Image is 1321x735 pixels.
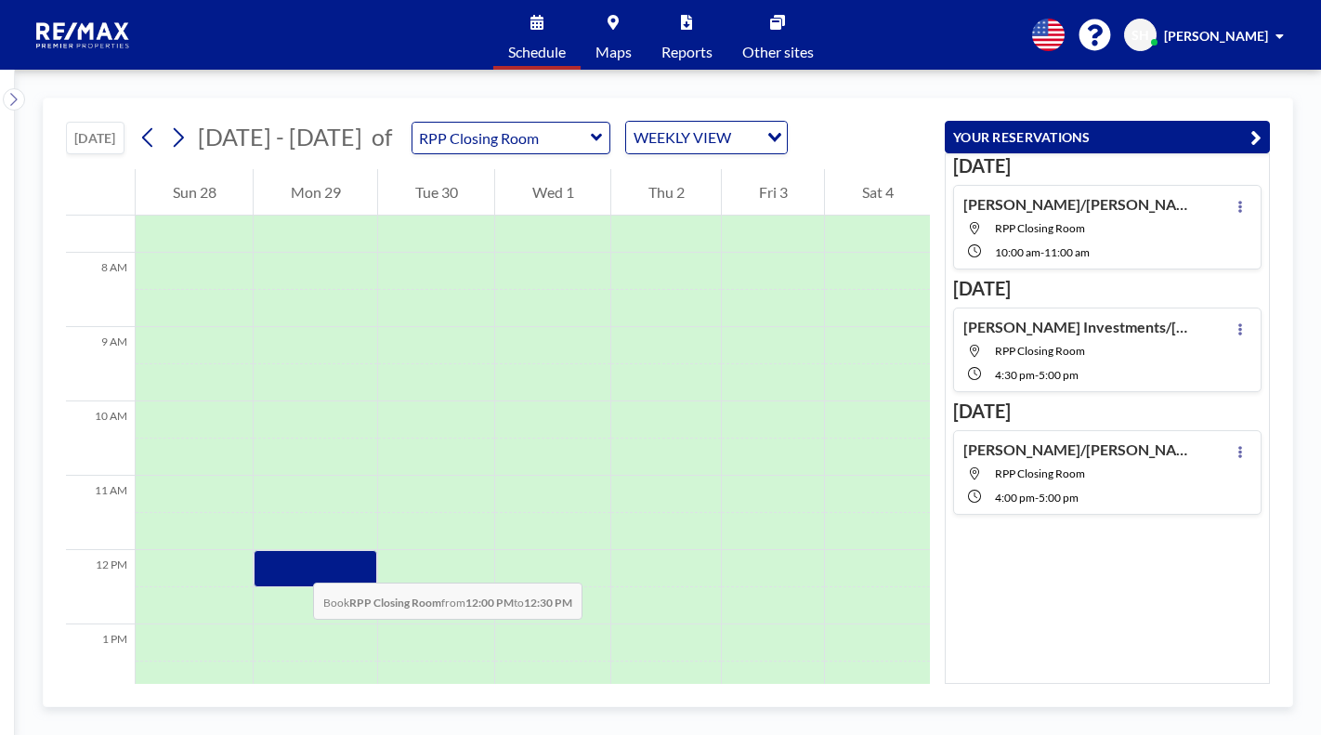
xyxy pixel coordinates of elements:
[313,583,582,620] span: Book from to
[1040,245,1044,259] span: -
[1039,491,1079,505] span: 5:00 PM
[1044,245,1090,259] span: 11:00 AM
[66,624,135,699] div: 1 PM
[995,491,1035,505] span: 4:00 PM
[372,123,392,151] span: of
[995,221,1085,235] span: RPP Closing Room
[626,122,787,153] div: Search for option
[995,368,1035,382] span: 4:30 PM
[595,45,632,59] span: Maps
[66,550,135,624] div: 12 PM
[953,277,1262,300] h3: [DATE]
[524,596,572,610] b: 12:30 PM
[66,327,135,401] div: 9 AM
[945,121,1270,153] button: YOUR RESERVATIONS
[611,169,721,216] div: Thu 2
[30,17,137,54] img: organization-logo
[737,125,756,150] input: Search for option
[722,169,824,216] div: Fri 3
[66,401,135,476] div: 10 AM
[953,154,1262,177] h3: [DATE]
[661,45,713,59] span: Reports
[1131,27,1149,44] span: SH
[1035,491,1039,505] span: -
[508,45,566,59] span: Schedule
[136,169,253,216] div: Sun 28
[66,122,124,154] button: [DATE]
[963,318,1196,336] h4: [PERSON_NAME] Investments/[PERSON_NAME]-[STREET_ADDRESS][PERSON_NAME]-[PERSON_NAME]
[495,169,610,216] div: Wed 1
[1164,28,1268,44] span: [PERSON_NAME]
[66,253,135,327] div: 8 AM
[995,344,1085,358] span: RPP Closing Room
[378,169,494,216] div: Tue 30
[630,125,735,150] span: WEEKLY VIEW
[66,178,135,253] div: 7 AM
[1039,368,1079,382] span: 5:00 PM
[995,466,1085,480] span: RPP Closing Room
[66,476,135,550] div: 11 AM
[995,245,1040,259] span: 10:00 AM
[198,123,362,151] span: [DATE] - [DATE]
[254,169,377,216] div: Mon 29
[825,169,930,216] div: Sat 4
[412,123,591,153] input: RPP Closing Room
[349,596,441,610] b: RPP Closing Room
[953,400,1262,423] h3: [DATE]
[963,440,1196,459] h4: [PERSON_NAME]/[PERSON_NAME]-180 [PERSON_NAME] Dr-[PERSON_NAME]
[963,195,1196,214] h4: [PERSON_NAME]/[PERSON_NAME]-[STREET_ADDRESS] Byers
[742,45,814,59] span: Other sites
[1035,368,1039,382] span: -
[465,596,514,610] b: 12:00 PM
